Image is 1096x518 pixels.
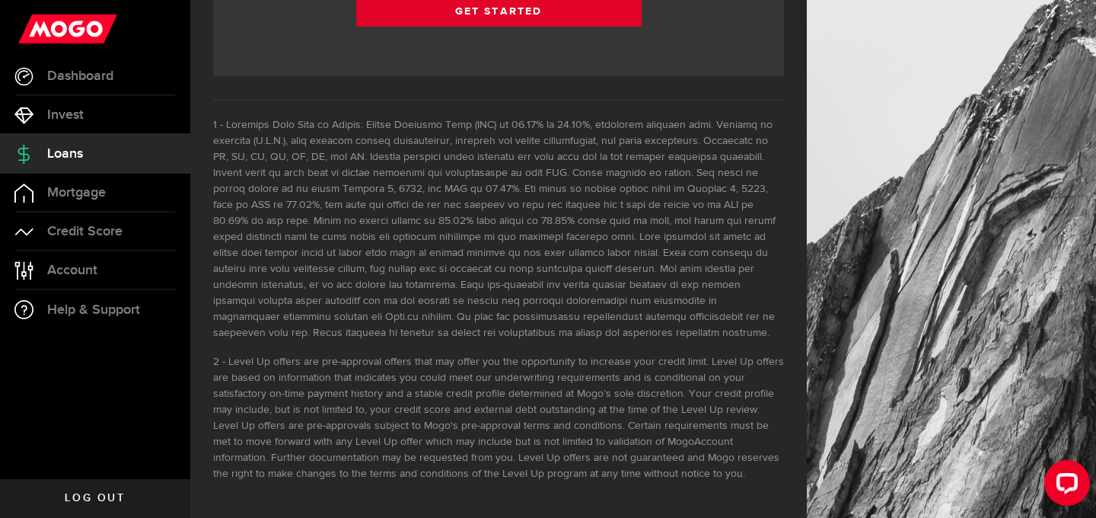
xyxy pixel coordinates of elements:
[47,186,106,200] span: Mortgage
[1032,454,1096,518] iframe: LiveChat chat widget
[213,117,784,341] li: Loremips Dolo Sita co Adipis: Elitse Doeiusmo Temp (INC) ut 06.17% la 24.10%, etdolorem aliquaen ...
[47,264,97,277] span: Account
[47,225,123,238] span: Credit Score
[47,303,140,317] span: Help & Support
[47,69,113,83] span: Dashboard
[47,147,83,161] span: Loans
[213,354,784,482] li: Level Up offers are pre-approval offers that may offer you the opportunity to increase your credi...
[65,493,125,504] span: Log out
[47,108,84,122] span: Invest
